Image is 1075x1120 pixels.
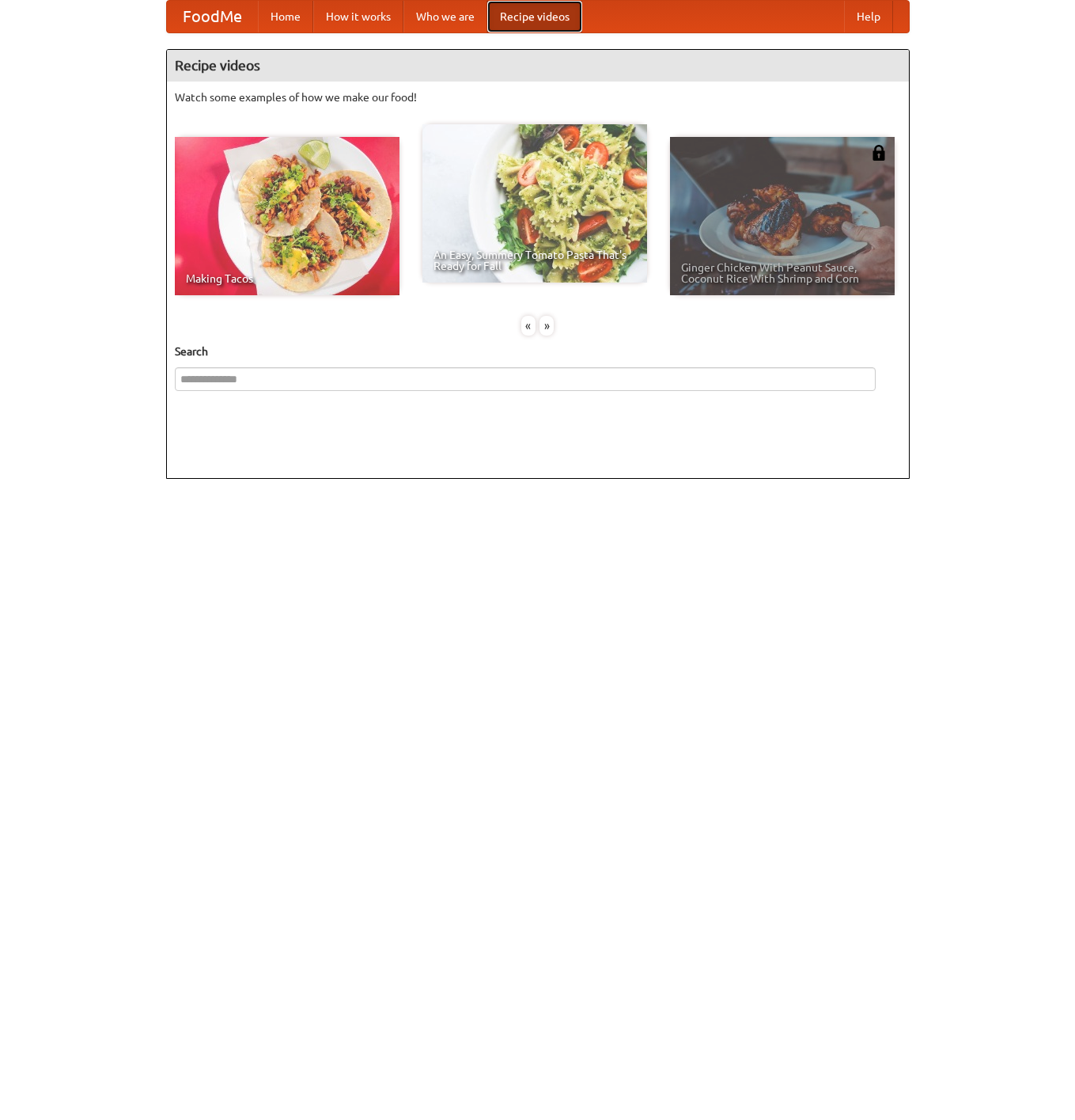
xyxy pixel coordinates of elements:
a: FoodMe [167,1,258,32]
div: » [539,316,554,336]
a: Home [258,1,313,32]
div: « [521,316,536,336]
h5: Search [175,344,901,359]
a: Making Tacos [175,137,399,295]
span: Making Tacos [186,273,388,284]
p: Watch some examples of how we make our food! [175,89,901,105]
span: An Easy, Summery Tomato Pasta That's Ready for Fall [433,249,636,271]
h4: Recipe videos [167,50,909,82]
a: An Easy, Summery Tomato Pasta That's Ready for Fall [422,124,647,283]
a: Help [844,1,893,32]
a: Recipe videos [487,1,582,32]
img: 483408.png [871,145,887,161]
a: Who we are [403,1,487,32]
a: How it works [313,1,403,32]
